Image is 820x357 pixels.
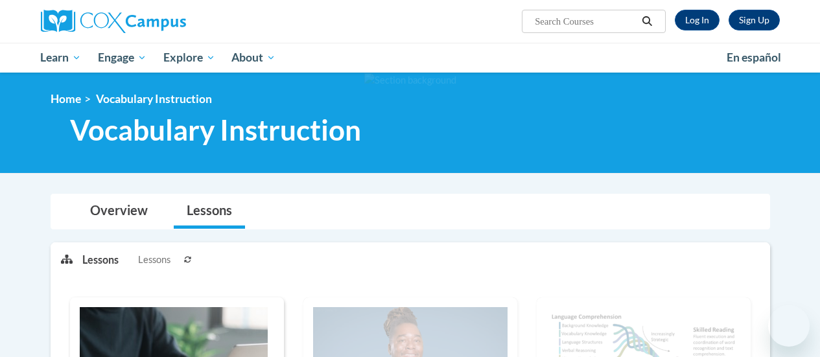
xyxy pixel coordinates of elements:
[364,73,456,87] img: Section background
[727,51,781,64] span: En español
[174,194,245,229] a: Lessons
[31,43,790,73] div: Main menu
[637,14,657,29] button: Search
[40,50,81,65] span: Learn
[89,43,155,73] a: Engage
[718,44,790,71] a: En español
[82,253,119,267] p: Lessons
[41,10,274,33] a: Cox Campus
[96,92,212,106] span: Vocabulary Instruction
[533,14,637,29] input: Search Courses
[231,50,275,65] span: About
[70,113,361,147] span: Vocabulary Instruction
[223,43,284,73] a: About
[98,50,146,65] span: Engage
[77,194,161,229] a: Overview
[768,305,810,347] iframe: Button to launch messaging window
[41,10,186,33] img: Cox Campus
[155,43,224,73] a: Explore
[32,43,90,73] a: Learn
[138,253,170,267] span: Lessons
[675,10,720,30] a: Log In
[51,92,81,106] a: Home
[163,50,215,65] span: Explore
[729,10,780,30] a: Register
